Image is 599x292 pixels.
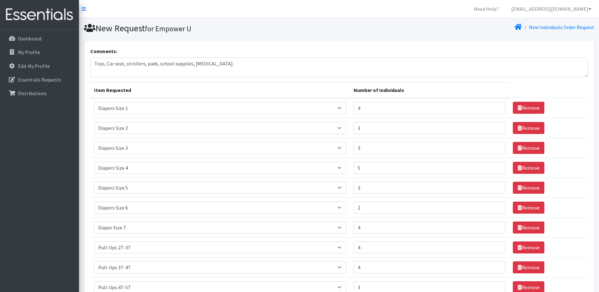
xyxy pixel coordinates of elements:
[513,202,544,214] a: Remove
[3,73,76,86] a: Essentials Requests
[350,82,509,98] th: Number of Individuals
[513,182,544,194] a: Remove
[145,24,191,33] small: for Empower U
[3,87,76,100] a: Distributions
[513,222,544,234] a: Remove
[90,47,117,55] label: Comments:
[506,3,596,15] a: [EMAIL_ADDRESS][DOMAIN_NAME]
[469,3,504,15] a: Need Help?
[84,23,337,34] h1: New Request
[513,102,544,114] a: Remove
[3,4,76,25] img: HumanEssentials
[513,162,544,174] a: Remove
[529,24,594,30] a: New Individuals Order Request
[18,76,61,83] p: Essentials Requests
[3,60,76,72] a: Edit My Profile
[18,63,50,69] p: Edit My Profile
[513,122,544,134] a: Remove
[18,49,40,55] p: My Profile
[513,241,544,253] a: Remove
[90,82,350,98] th: Item Requested
[3,46,76,58] a: My Profile
[513,261,544,273] a: Remove
[513,142,544,154] a: Remove
[18,90,47,96] p: Distributions
[3,32,76,45] a: Dashboard
[18,35,41,42] p: Dashboard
